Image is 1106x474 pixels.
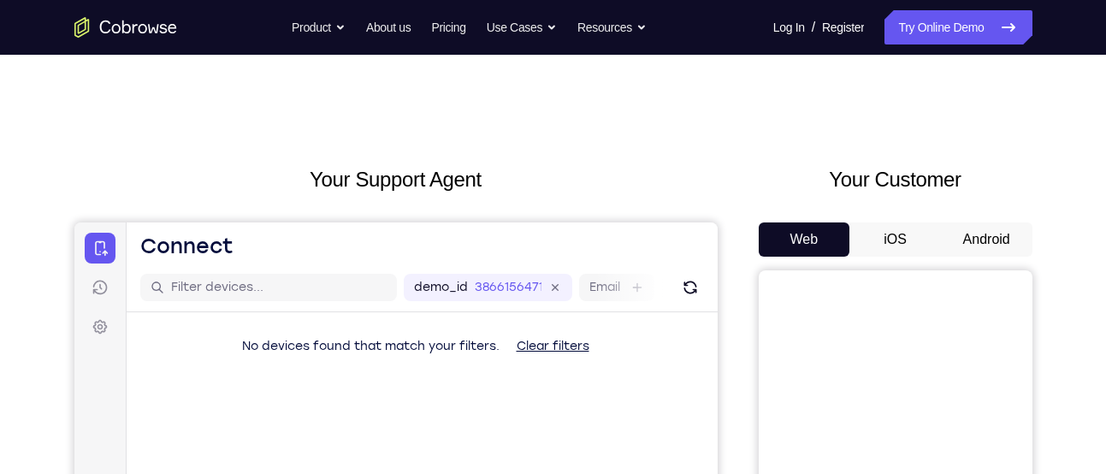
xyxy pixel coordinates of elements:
[429,107,529,141] button: Clear filters
[66,10,159,38] h1: Connect
[849,222,941,257] button: iOS
[366,10,411,44] a: About us
[292,10,346,44] button: Product
[577,10,647,44] button: Resources
[487,10,557,44] button: Use Cases
[10,10,41,41] a: Connect
[10,50,41,80] a: Sessions
[884,10,1032,44] a: Try Online Demo
[822,10,864,44] a: Register
[773,10,805,44] a: Log In
[340,56,393,74] label: demo_id
[759,222,850,257] button: Web
[10,89,41,120] a: Settings
[74,164,718,195] h2: Your Support Agent
[97,56,312,74] input: Filter devices...
[431,10,465,44] a: Pricing
[168,116,425,131] span: No devices found that match your filters.
[602,51,630,79] button: Refresh
[812,17,815,38] span: /
[74,17,177,38] a: Go to the home page
[759,164,1032,195] h2: Your Customer
[941,222,1032,257] button: Android
[515,56,546,74] label: Email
